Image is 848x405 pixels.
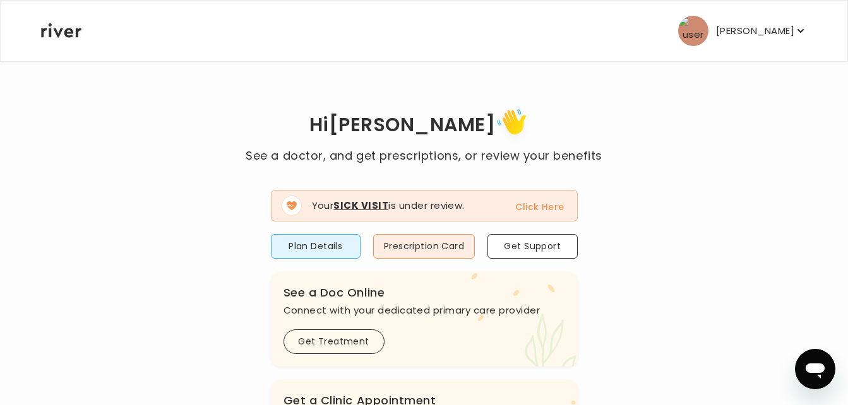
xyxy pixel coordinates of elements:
button: Get Treatment [284,329,385,354]
button: Prescription Card [373,234,475,259]
h1: Hi [PERSON_NAME] [246,105,602,147]
button: user avatar[PERSON_NAME] [678,16,807,46]
button: Click Here [515,199,564,214]
p: See a doctor, and get prescriptions, or review your benefits [246,147,602,165]
p: [PERSON_NAME] [716,22,794,40]
button: Get Support [487,234,577,259]
p: Connect with your dedicated primary care provider [284,302,565,319]
h3: See a Doc Online [284,284,565,302]
img: user avatar [678,16,708,46]
iframe: Button to launch messaging window, conversation in progress [795,349,835,389]
strong: Sick Visit [333,199,388,212]
button: Plan Details [271,234,361,259]
p: Your is under review. [312,199,465,213]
